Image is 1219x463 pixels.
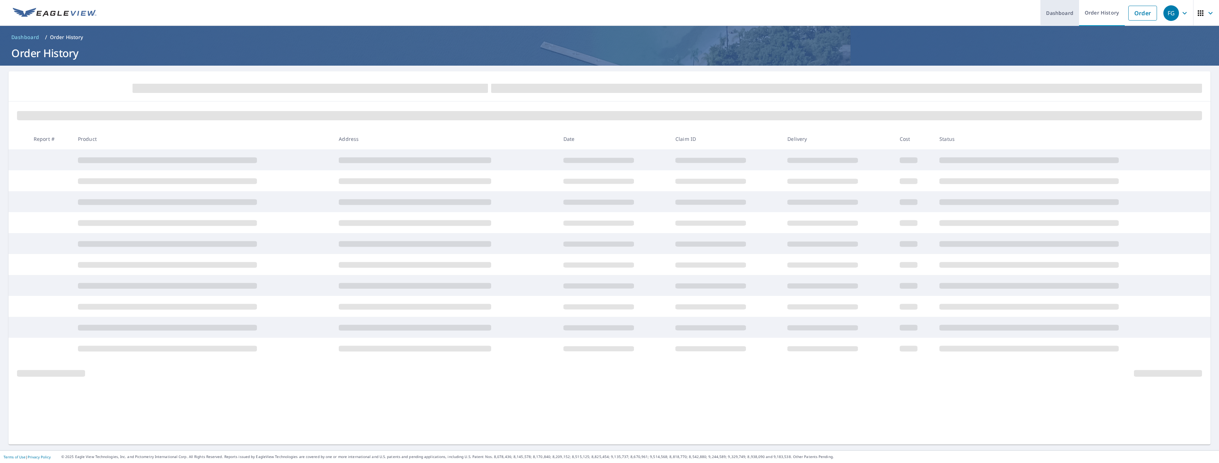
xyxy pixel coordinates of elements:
[13,8,96,18] img: EV Logo
[11,34,39,41] span: Dashboard
[9,32,1210,43] nav: breadcrumb
[28,454,51,459] a: Privacy Policy
[45,33,47,42] li: /
[558,128,670,149] th: Date
[9,46,1210,60] h1: Order History
[72,128,333,149] th: Product
[61,454,1215,459] p: © 2025 Eagle View Technologies, Inc. and Pictometry International Corp. All Rights Reserved. Repo...
[1163,5,1179,21] div: FG
[4,454,26,459] a: Terms of Use
[333,128,557,149] th: Address
[670,128,782,149] th: Claim ID
[934,128,1195,149] th: Status
[28,128,72,149] th: Report #
[1128,6,1157,21] a: Order
[894,128,934,149] th: Cost
[782,128,894,149] th: Delivery
[4,455,51,459] p: |
[9,32,42,43] a: Dashboard
[50,34,83,41] p: Order History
